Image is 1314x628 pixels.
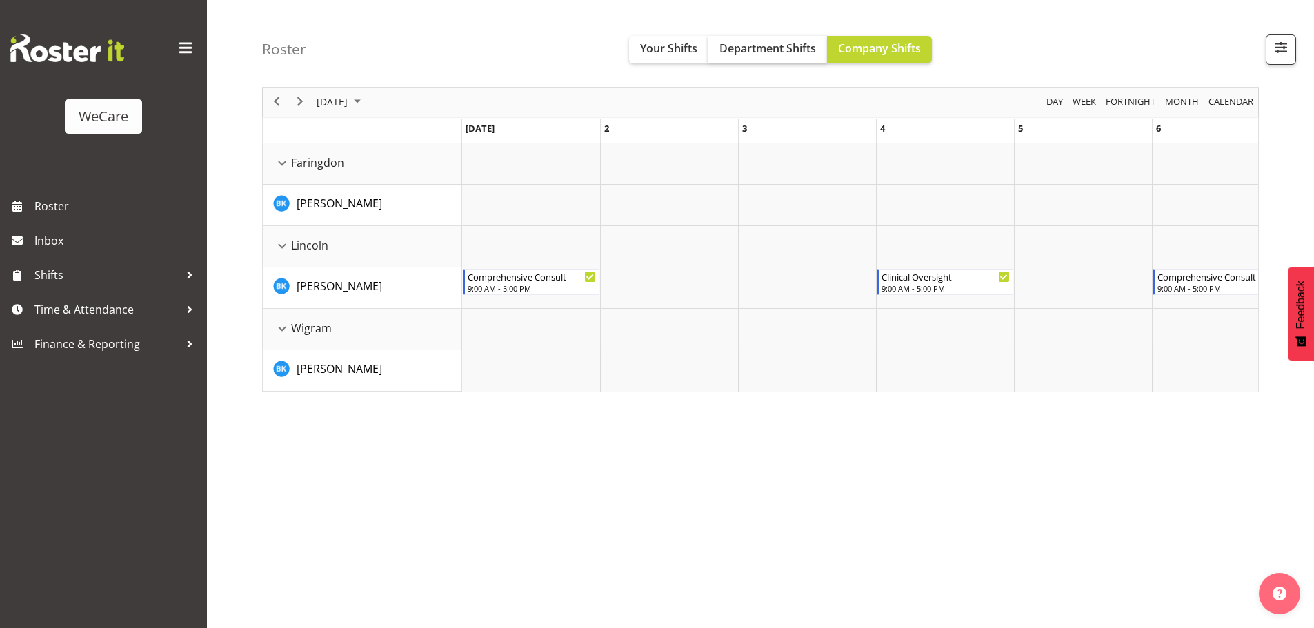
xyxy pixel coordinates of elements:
span: Week [1071,93,1097,110]
div: Brian Ko"s event - Comprehensive Consult Begin From Friday, August 1, 2025 at 9:00:00 AM GMT+12:0... [463,269,599,295]
img: help-xxl-2.png [1273,587,1286,600]
a: [PERSON_NAME] [297,361,382,377]
a: [PERSON_NAME] [297,195,382,212]
span: Monday, August 4, 2025 [880,122,885,134]
td: Brian Ko resource [263,350,462,392]
span: [PERSON_NAME] [297,196,382,211]
div: Brian Ko"s event - Comprehensive Consult Begin From Wednesday, August 6, 2025 at 9:00:00 AM GMT+1... [1153,269,1289,295]
span: Roster [34,196,200,216]
span: Shifts [34,265,179,285]
span: Day [1045,93,1064,110]
button: Feedback - Show survey [1288,267,1314,361]
img: Rosterit website logo [10,34,124,62]
button: Filter Shifts [1266,34,1296,65]
span: Company Shifts [838,41,921,56]
div: 9:00 AM - 5:00 PM [1157,283,1286,294]
div: 9:00 AM - 5:00 PM [882,283,1010,294]
div: WeCare [79,106,128,127]
span: Feedback [1295,281,1307,329]
span: Tuesday, August 5, 2025 [1018,122,1023,134]
span: Finance & Reporting [34,334,179,354]
div: Brian Ko"s event - Clinical Oversight Begin From Monday, August 4, 2025 at 9:00:00 AM GMT+12:00 E... [877,269,1013,295]
button: Fortnight [1104,93,1158,110]
span: Saturday, August 2, 2025 [604,122,609,134]
span: Month [1164,93,1200,110]
span: Inbox [34,230,200,251]
div: Comprehensive Consult [1157,270,1286,283]
button: Timeline Week [1071,93,1099,110]
div: Clinical Oversight [882,270,1010,283]
div: August 2025 [312,88,369,117]
button: Previous [268,93,286,110]
td: Wigram resource [263,309,462,350]
span: Sunday, August 3, 2025 [742,122,747,134]
div: next period [288,88,312,117]
h4: Roster [262,41,306,57]
td: Lincoln resource [263,226,462,267]
td: Brian Ko resource [263,267,462,309]
button: Department Shifts [708,36,827,63]
button: Timeline Month [1163,93,1202,110]
span: Faringdon [291,154,344,171]
span: Your Shifts [640,41,697,56]
button: August 2025 [315,93,367,110]
span: calendar [1207,93,1255,110]
div: of August 2025 [262,87,1259,392]
button: Timeline Day [1044,93,1066,110]
button: Company Shifts [827,36,932,63]
button: Month [1206,93,1256,110]
span: [DATE] [315,93,349,110]
span: [PERSON_NAME] [297,278,382,294]
a: [PERSON_NAME] [297,278,382,294]
button: Your Shifts [629,36,708,63]
span: Fortnight [1104,93,1157,110]
span: Lincoln [291,237,328,254]
button: Next [291,93,310,110]
div: Comprehensive Consult [468,270,596,283]
td: Brian Ko resource [263,185,462,226]
td: Faringdon resource [263,143,462,185]
span: Friday, August 1, 2025 [466,122,495,134]
div: previous period [265,88,288,117]
div: 9:00 AM - 5:00 PM [468,283,596,294]
span: Wigram [291,320,332,336]
span: Wednesday, August 6, 2025 [1156,122,1161,134]
span: Time & Attendance [34,299,179,320]
span: Department Shifts [719,41,816,56]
